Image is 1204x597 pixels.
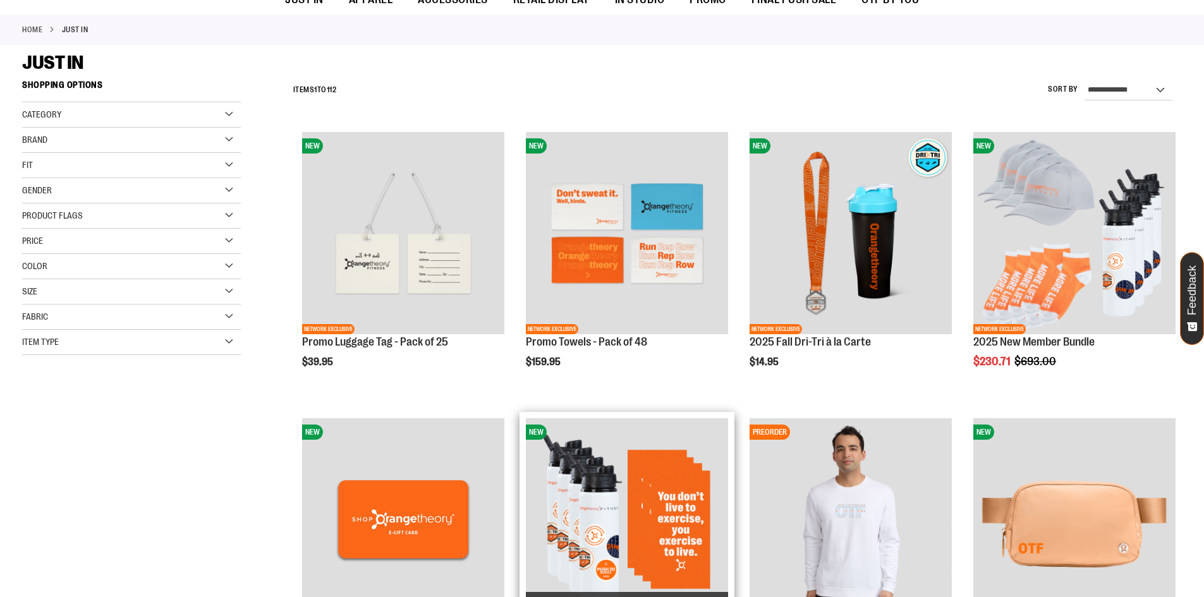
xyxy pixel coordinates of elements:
a: Home [22,24,42,35]
span: $230.71 [973,355,1012,368]
a: Promo Luggage Tag - Pack of 25 [302,335,448,348]
span: NEW [973,138,994,154]
a: 2025 New Member Bundle [973,335,1095,348]
span: $39.95 [302,356,335,368]
span: Category [22,109,61,119]
span: NEW [526,425,547,440]
span: PREORDER [750,425,790,440]
strong: Shopping Options [22,74,241,102]
span: Fabric [22,311,48,322]
img: Promo Towels - Pack of 48 [526,132,728,334]
span: Color [22,261,47,271]
span: $14.95 [750,356,781,368]
span: NETWORK EXCLUSIVE [526,324,578,334]
strong: JUST IN [62,24,88,35]
span: Product Flags [22,210,83,220]
span: Item Type [22,337,59,347]
a: 2025 New Member BundleNEWNETWORK EXCLUSIVE [973,132,1176,336]
span: NEW [750,138,770,154]
span: JUST IN [22,52,83,73]
span: NETWORK EXCLUSIVE [302,324,355,334]
span: 112 [327,85,337,94]
span: $159.95 [526,356,562,368]
span: Feedback [1186,265,1198,315]
a: 2025 Fall Dri-Tri à la Carte [750,335,871,348]
a: Promo Towels - Pack of 48NEWNETWORK EXCLUSIVE [526,132,728,336]
span: NEW [973,425,994,440]
span: $693.00 [1014,355,1058,368]
span: Price [22,236,43,246]
div: product [520,126,734,400]
div: product [743,126,958,400]
a: Promo Luggage Tag - Pack of 25NEWNETWORK EXCLUSIVE [302,132,504,336]
div: product [296,126,511,400]
a: 2025 Fall Dri-Tri à la CarteNEWNETWORK EXCLUSIVE [750,132,952,336]
img: Promo Luggage Tag - Pack of 25 [302,132,504,334]
img: 2025 Fall Dri-Tri à la Carte [750,132,952,334]
span: NEW [302,425,323,440]
span: NETWORK EXCLUSIVE [750,324,802,334]
span: NETWORK EXCLUSIVE [973,324,1026,334]
span: Gender [22,185,52,195]
span: Brand [22,135,47,145]
a: Promo Towels - Pack of 48 [526,335,647,348]
span: NEW [526,138,547,154]
span: 1 [314,85,317,94]
h2: Items to [293,80,337,100]
span: Fit [22,160,33,170]
div: product [967,126,1182,400]
button: Feedback - Show survey [1180,252,1204,345]
img: 2025 New Member Bundle [973,132,1176,334]
span: NEW [302,138,323,154]
label: Sort By [1048,84,1078,95]
span: Size [22,286,37,296]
